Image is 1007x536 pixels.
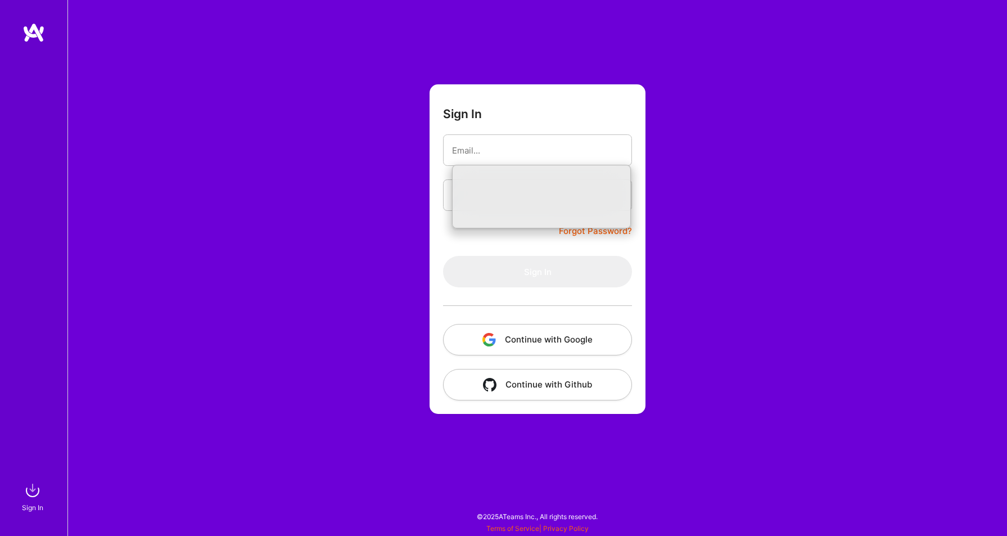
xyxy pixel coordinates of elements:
[22,502,43,514] div: Sign In
[443,369,632,400] button: Continue with Github
[543,524,589,533] a: Privacy Policy
[443,324,632,355] button: Continue with Google
[482,333,496,346] img: icon
[22,22,45,43] img: logo
[443,107,482,121] h3: Sign In
[452,136,623,165] input: Email...
[67,502,1007,530] div: © 2025 ATeams Inc., All rights reserved.
[486,524,589,533] span: |
[443,256,632,287] button: Sign In
[24,479,44,514] a: sign inSign In
[486,524,539,533] a: Terms of Service
[483,378,496,391] img: icon
[559,224,632,238] a: Forgot Password?
[21,479,44,502] img: sign in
